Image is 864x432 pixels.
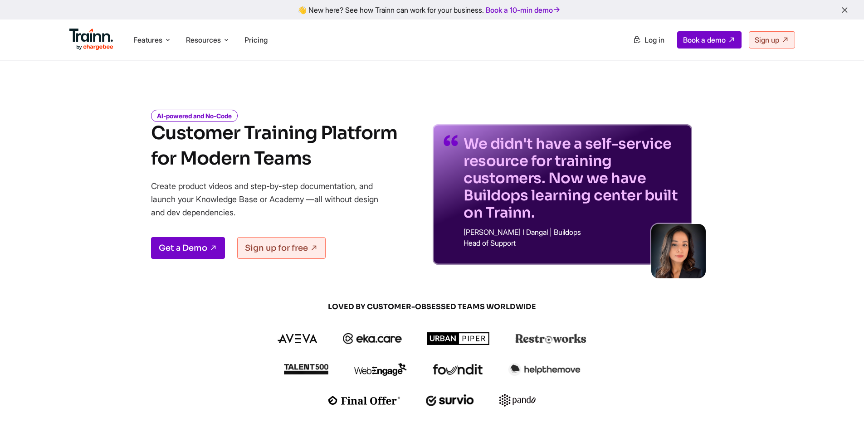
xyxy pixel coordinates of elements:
span: Log in [644,35,664,44]
img: foundit logo [432,364,483,375]
h1: Customer Training Platform for Modern Teams [151,121,397,171]
img: urbanpiper logo [427,332,490,345]
a: Book a 10-min demo [484,4,563,16]
span: Sign up [755,35,779,44]
img: pando logo [499,394,536,407]
img: ekacare logo [343,333,402,344]
span: LOVED BY CUSTOMER-OBSESSED TEAMS WORLDWIDE [215,302,650,312]
img: finaloffer logo [328,396,400,405]
a: Log in [627,32,670,48]
img: aveva logo [278,334,317,343]
img: helpthemove logo [508,363,581,376]
a: Pricing [244,35,268,44]
img: survio logo [426,394,474,406]
img: talent500 logo [283,364,329,375]
div: 👋 New here? See how Trainn can work for your business. [5,5,859,14]
img: sabina-buildops.d2e8138.png [651,224,706,278]
img: quotes-purple.41a7099.svg [444,135,458,146]
p: [PERSON_NAME] I Dangal | Buildops [464,228,681,236]
p: Create product videos and step-by-step documentation, and launch your Knowledge Base or Academy —... [151,180,391,219]
span: Book a demo [683,35,726,44]
i: AI-powered and No-Code [151,110,238,122]
img: restroworks logo [515,334,586,344]
a: Sign up [749,31,795,49]
span: Features [133,35,162,45]
p: We didn't have a self-service resource for training customers. Now we have Buildops learning cent... [464,135,681,221]
span: Resources [186,35,221,45]
a: Get a Demo [151,237,225,259]
p: Head of Support [464,239,681,247]
img: Trainn Logo [69,29,114,50]
a: Book a demo [677,31,742,49]
img: webengage logo [354,363,407,376]
a: Sign up for free [237,237,326,259]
